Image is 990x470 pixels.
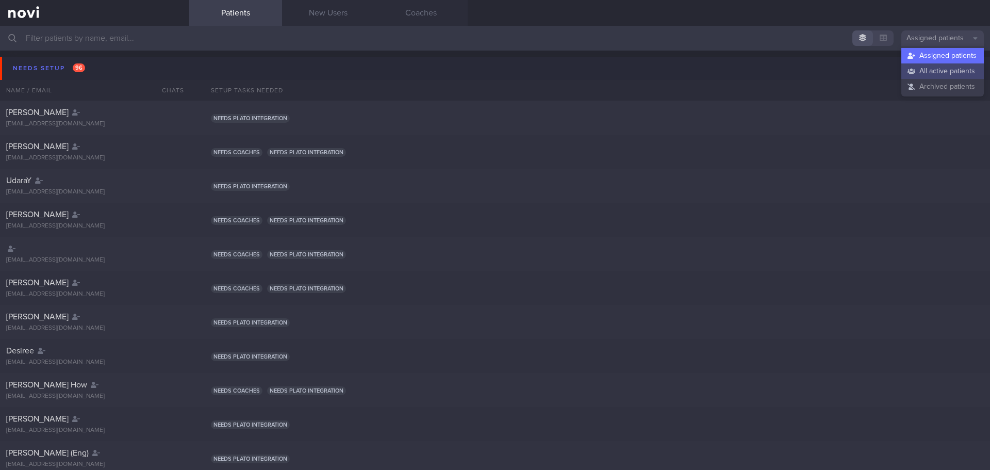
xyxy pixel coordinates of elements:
[10,61,88,75] div: Needs setup
[901,30,984,46] button: Assigned patients
[267,250,346,259] span: Needs plato integration
[211,352,290,361] span: Needs plato integration
[205,80,990,101] div: Setup tasks needed
[6,325,183,332] div: [EMAIL_ADDRESS][DOMAIN_NAME]
[6,154,183,162] div: [EMAIL_ADDRESS][DOMAIN_NAME]
[211,386,262,395] span: Needs coaches
[211,284,262,293] span: Needs coaches
[6,120,183,128] div: [EMAIL_ADDRESS][DOMAIN_NAME]
[267,284,346,293] span: Needs plato integration
[73,63,85,72] span: 96
[211,182,290,191] span: Needs plato integration
[6,461,183,468] div: [EMAIL_ADDRESS][DOMAIN_NAME]
[6,108,69,117] span: [PERSON_NAME]
[267,148,346,157] span: Needs plato integration
[267,216,346,225] span: Needs plato integration
[6,210,69,219] span: [PERSON_NAME]
[211,114,290,123] span: Needs plato integration
[6,313,69,321] span: [PERSON_NAME]
[6,256,183,264] div: [EMAIL_ADDRESS][DOMAIN_NAME]
[6,279,69,287] span: [PERSON_NAME]
[901,63,984,79] button: All active patients
[6,222,183,230] div: [EMAIL_ADDRESS][DOMAIN_NAME]
[211,148,262,157] span: Needs coaches
[6,427,183,434] div: [EMAIL_ADDRESS][DOMAIN_NAME]
[6,449,89,457] span: [PERSON_NAME] (Eng)
[6,381,87,389] span: [PERSON_NAME] How
[901,48,984,63] button: Assigned patients
[211,250,262,259] span: Needs coaches
[148,80,189,101] div: Chats
[901,79,984,94] button: Archived patients
[6,290,183,298] div: [EMAIL_ADDRESS][DOMAIN_NAME]
[6,347,34,355] span: Desiree
[6,393,183,400] div: [EMAIL_ADDRESS][DOMAIN_NAME]
[6,176,31,185] span: UdaraY
[6,359,183,366] div: [EMAIL_ADDRESS][DOMAIN_NAME]
[211,318,290,327] span: Needs plato integration
[211,455,290,463] span: Needs plato integration
[6,415,69,423] span: [PERSON_NAME]
[211,216,262,225] span: Needs coaches
[6,188,183,196] div: [EMAIL_ADDRESS][DOMAIN_NAME]
[6,142,69,151] span: [PERSON_NAME]
[267,386,346,395] span: Needs plato integration
[211,420,290,429] span: Needs plato integration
